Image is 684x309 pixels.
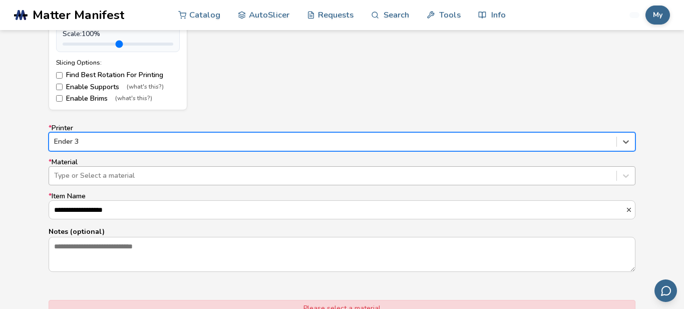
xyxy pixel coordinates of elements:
p: Notes (optional) [49,226,635,237]
input: Enable Brims(what's this?) [56,95,63,102]
span: Matter Manifest [33,8,124,22]
input: *Item Name [49,201,625,219]
label: Material [49,158,635,185]
span: Scale: 100 % [63,30,100,38]
input: Enable Supports(what's this?) [56,84,63,90]
label: Printer [49,124,635,151]
label: Enable Brims [56,95,180,103]
input: *MaterialType or Select a material [54,172,56,180]
label: Enable Supports [56,83,180,91]
span: (what's this?) [115,95,152,102]
label: Item Name [49,192,635,219]
div: Slicing Options: [56,59,180,66]
input: Find Best Rotation For Printing [56,72,63,79]
button: *Item Name [625,206,635,213]
button: My [645,6,670,25]
textarea: Notes (optional) [49,237,635,271]
button: Send feedback via email [654,279,677,302]
span: (what's this?) [127,84,164,91]
label: Find Best Rotation For Printing [56,71,180,79]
